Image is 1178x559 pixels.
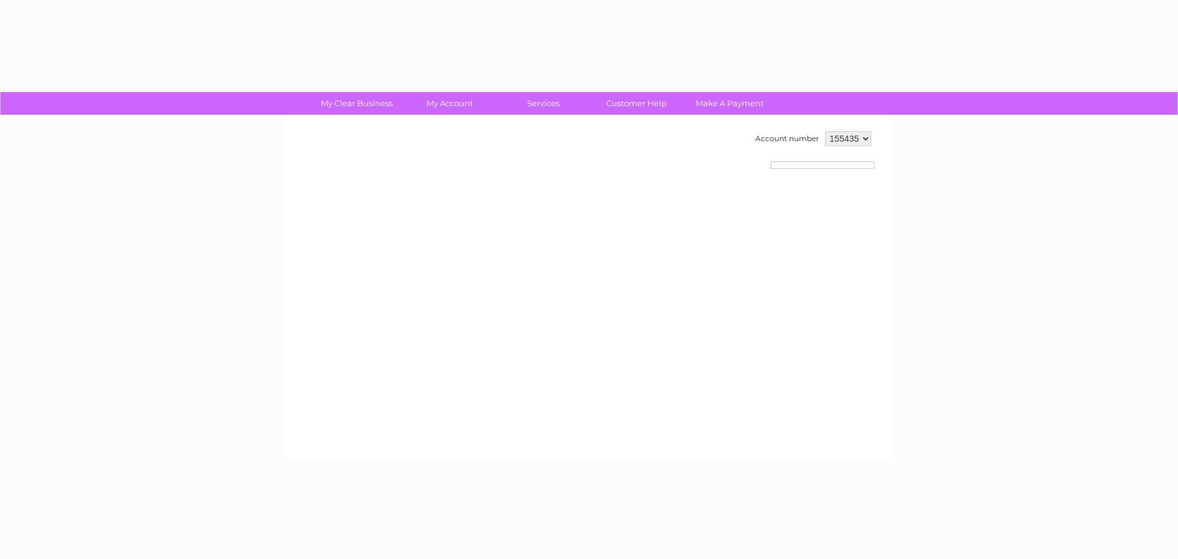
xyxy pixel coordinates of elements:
a: Customer Help [586,92,687,115]
a: Make A Payment [679,92,780,115]
td: Account number [752,128,822,149]
a: My Account [399,92,501,115]
a: Services [493,92,594,115]
a: My Clear Business [306,92,407,115]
